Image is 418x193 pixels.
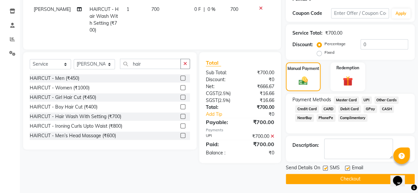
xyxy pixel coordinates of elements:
[292,30,323,37] div: Service Total:
[317,114,335,122] span: PhonePe
[292,10,331,17] div: Coupon Code
[392,9,410,18] button: Apply
[374,96,399,104] span: Other Cards
[127,6,129,12] span: 1
[338,114,368,122] span: Complimentary
[295,114,314,122] span: NearBuy
[201,118,240,126] div: Payable:
[206,59,221,66] span: Total
[240,69,279,76] div: ₹700.00
[352,164,363,173] span: Email
[324,41,346,47] label: Percentage
[292,41,313,48] div: Discount:
[340,75,356,87] img: _gift.svg
[201,149,240,156] div: Balance :
[208,6,215,13] span: 0 %
[240,104,279,111] div: ₹700.00
[194,6,201,13] span: 0 F
[230,6,238,12] span: 700
[206,127,274,133] div: Payments
[201,90,240,97] div: ( )
[292,96,331,103] span: Payment Methods
[240,90,279,97] div: ₹16.66
[206,97,218,103] span: SGST
[240,83,279,90] div: ₹666.67
[331,8,389,18] input: Enter Offer / Coupon Code
[201,104,240,111] div: Total:
[322,105,336,113] span: CARD
[296,76,311,86] img: _cash.svg
[30,94,96,101] div: HAIRCUT - Girl Hair Cut (₹450)
[201,83,240,90] div: Net:
[201,133,240,140] div: UPI
[292,142,319,149] div: Description:
[247,111,279,118] div: ₹0
[240,76,279,83] div: ₹0
[201,76,240,83] div: Discount:
[334,96,359,104] span: Master Card
[219,98,229,103] span: 2.5%
[325,30,342,37] div: ₹700.00
[324,49,334,55] label: Fixed
[201,140,240,148] div: Paid:
[336,65,359,71] label: Redemption
[219,91,229,96] span: 2.5%
[30,84,90,91] div: HAIRCUT - Women (₹1000)
[361,96,372,104] span: UPI
[201,69,240,76] div: Sub Total:
[330,164,340,173] span: SMS
[204,6,205,13] span: |
[30,113,121,120] div: HAIRCUT - Hair Wash With Setting (₹700)
[295,105,319,113] span: Credit Card
[206,90,218,96] span: CGST
[90,6,119,33] span: HAIRCUT - Hair Wash With Setting (₹700)
[34,6,71,12] span: [PERSON_NAME]
[30,75,79,82] div: HAIRCUT - Men (₹450)
[286,164,320,173] span: Send Details On
[201,111,247,118] a: Add Tip
[240,118,279,126] div: ₹700.00
[338,105,361,113] span: Debit Card
[380,105,394,113] span: CASH
[201,97,240,104] div: ( )
[120,59,181,69] input: Search or Scan
[30,132,116,139] div: HAIRCUT - Men’s Head Massage (₹600)
[363,105,377,113] span: GPay
[240,149,279,156] div: ₹0
[151,6,159,12] span: 700
[286,174,415,184] button: Checkout
[30,123,122,130] div: HAIRCUT - Ironing Curls Upto Waist (₹800)
[287,66,319,72] label: Manual Payment
[240,97,279,104] div: ₹16.66
[390,167,411,186] iframe: chat widget
[240,140,279,148] div: ₹700.00
[30,104,97,111] div: HAIRCUT - Boy Hair Cut (₹400)
[240,133,279,140] div: ₹700.00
